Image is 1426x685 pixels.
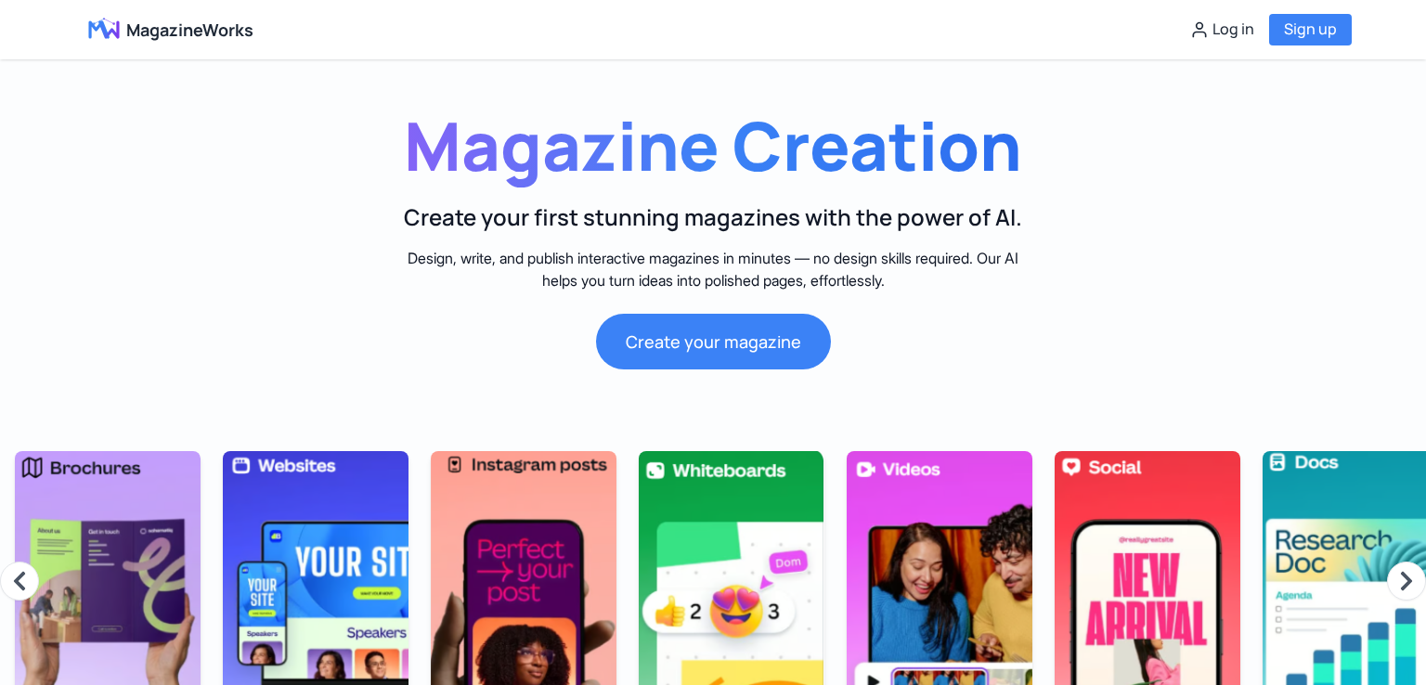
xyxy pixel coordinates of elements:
a: MagazineWorks [74,15,253,45]
h1: Magazine Creation [253,104,1173,187]
button: Log in [1190,18,1254,42]
span: MagazineWorks [126,17,253,43]
h2: Create your first stunning magazines with the power of AI. [253,202,1173,232]
button: Sign up [1269,14,1352,45]
button: Create your magazine [596,314,831,369]
p: Design, write, and publish interactive magazines in minutes — no design skills required. Our AI h... [401,247,1025,291]
img: Logo [74,15,134,45]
